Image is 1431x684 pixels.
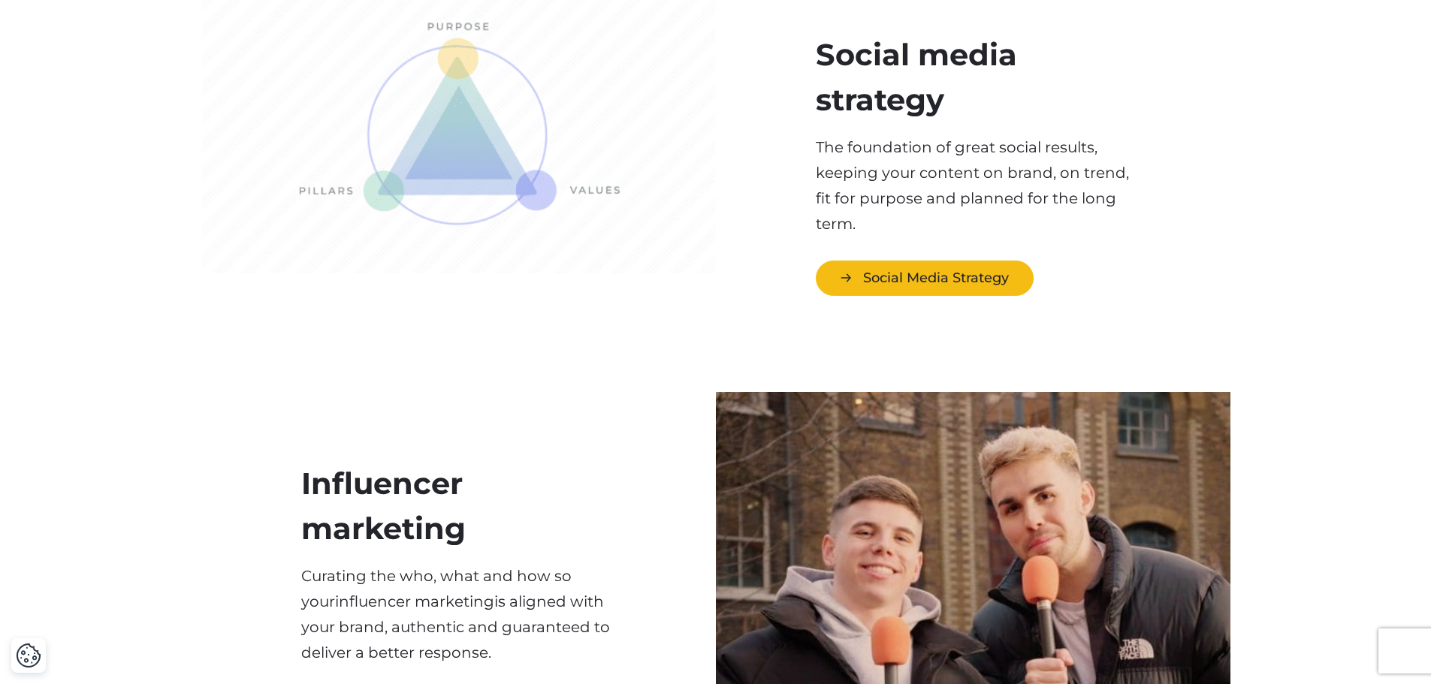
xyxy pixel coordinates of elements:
[301,563,615,665] p: influencer marketing
[301,461,615,551] h2: Influencer marketing
[301,592,610,661] span: is aligned with your brand, authentic and guaranteed to deliver a better response.
[816,32,1130,122] h2: Social media strategy
[16,643,41,668] img: Revisit consent button
[816,138,1129,233] span: The foundation of great social results, keeping your content on brand, on trend, fit for purpose ...
[816,261,1034,296] a: Social Media Strategy
[301,567,572,610] span: Curating the who, what and how so your
[16,643,41,668] button: Cookie Settings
